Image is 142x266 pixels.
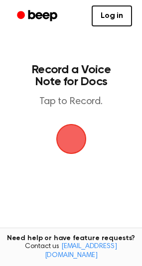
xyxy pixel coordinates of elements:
img: Beep Logo [56,124,86,154]
a: Log in [92,5,132,26]
p: Tap to Record. [18,96,124,108]
a: Beep [10,6,66,26]
a: [EMAIL_ADDRESS][DOMAIN_NAME] [45,243,117,259]
span: Contact us [6,243,136,260]
h1: Record a Voice Note for Docs [18,64,124,88]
